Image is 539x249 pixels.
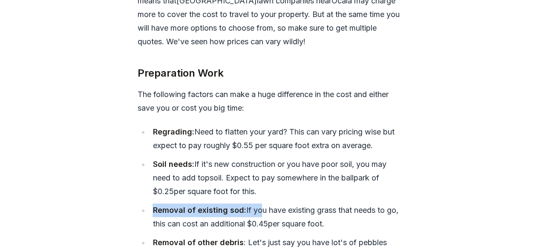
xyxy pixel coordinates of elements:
[138,66,402,81] h3: Preparation Work
[153,238,243,247] strong: Removal of other debris
[153,127,194,136] strong: Regrading:
[150,157,402,198] li: If it's new construction or you have poor soil, you may need to add topsoil. Expect to pay somewh...
[150,203,402,231] li: If you have existing grass that needs to go, this can cost an additional $ 0.45 per square foot.
[153,160,194,169] strong: Soil needs:
[153,206,246,215] strong: Removal of existing sod:
[150,125,402,152] li: Need to flatten your yard? This can vary pricing wise but expect to pay roughly $ 0.55 per square...
[138,88,402,115] p: The following factors can make a huge difference in the cost and either save you or cost you big ...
